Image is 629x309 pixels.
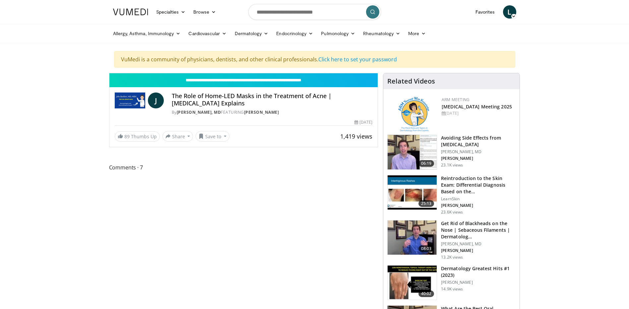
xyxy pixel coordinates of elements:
[441,241,516,247] p: [PERSON_NAME], MD
[418,160,434,167] span: 06:19
[442,97,470,102] a: ARM Meeting
[115,93,145,108] img: John Barbieri, MD
[359,27,404,40] a: Rheumatology
[196,131,229,142] button: Save to
[124,133,130,140] span: 89
[442,110,514,116] div: [DATE]
[148,93,164,108] a: J
[441,196,516,202] p: LearnSkin
[441,149,516,154] p: [PERSON_NAME], MD
[388,175,437,210] img: 022c50fb-a848-4cac-a9d8-ea0906b33a1b.150x105_q85_crop-smart_upscale.jpg
[441,248,516,253] p: [PERSON_NAME]
[177,109,221,115] a: [PERSON_NAME], MD
[441,135,516,148] h3: Avoiding Side Effects from [MEDICAL_DATA]
[441,175,516,195] h3: Reintroduction to the Skin Exam: Differential Diagnosis Based on the…
[441,162,463,168] p: 23.1K views
[114,51,515,68] div: VuMedi is a community of physicians, dentists, and other clinical professionals.
[441,203,516,208] p: [PERSON_NAME]
[317,27,359,40] a: Pulmonology
[441,255,463,260] p: 13.2K views
[418,245,434,252] span: 08:03
[244,109,279,115] a: [PERSON_NAME]
[231,27,273,40] a: Dermatology
[472,5,499,19] a: Favorites
[441,286,463,292] p: 14.9K views
[387,135,516,170] a: 06:19 Avoiding Side Effects from [MEDICAL_DATA] [PERSON_NAME], MD [PERSON_NAME] 23.1K views
[387,220,516,260] a: 08:03 Get Rid of Blackheads on the Nose | Sebaceous Filaments | Dermatolog… [PERSON_NAME], MD [PE...
[115,131,160,142] a: 89 Thumbs Up
[404,27,430,40] a: More
[248,4,381,20] input: Search topics, interventions
[442,103,512,110] a: [MEDICAL_DATA] Meeting 2025
[387,77,435,85] h4: Related Videos
[387,175,516,215] a: 25:13 Reintroduction to the Skin Exam: Differential Diagnosis Based on the… LearnSkin [PERSON_NAM...
[441,265,516,278] h3: Dermatology Greatest Hits #1 (2023)
[318,56,397,63] a: Click here to set your password
[441,280,516,285] p: [PERSON_NAME]
[441,220,516,240] h3: Get Rid of Blackheads on the Nose | Sebaceous Filaments | Dermatolog…
[441,156,516,161] p: [PERSON_NAME]
[272,27,317,40] a: Endocrinology
[388,135,437,169] img: 6f9900f7-f6e7-4fd7-bcbb-2a1dc7b7d476.150x105_q85_crop-smart_upscale.jpg
[109,27,185,40] a: Allergy, Asthma, Immunology
[172,109,372,115] div: By FEATURING
[418,200,434,207] span: 25:13
[388,266,437,300] img: 167f4955-2110-4677-a6aa-4d4647c2ca19.150x105_q85_crop-smart_upscale.jpg
[152,5,190,19] a: Specialties
[441,210,463,215] p: 23.6K views
[388,220,437,255] img: 54dc8b42-62c8-44d6-bda4-e2b4e6a7c56d.150x105_q85_crop-smart_upscale.jpg
[387,265,516,300] a: 40:02 Dermatology Greatest Hits #1 (2023) [PERSON_NAME] 14.9K views
[162,131,193,142] button: Share
[184,27,230,40] a: Cardiovascular
[354,119,372,125] div: [DATE]
[109,163,378,172] span: Comments 7
[340,132,372,140] span: 1,419 views
[398,97,429,132] img: 89a28c6a-718a-466f-b4d1-7c1f06d8483b.png.150x105_q85_autocrop_double_scale_upscale_version-0.2.png
[172,93,372,107] h4: The Role of Home-LED Masks in the Treatment of Acne | [MEDICAL_DATA] Explains
[189,5,220,19] a: Browse
[418,290,434,297] span: 40:02
[113,9,148,15] img: VuMedi Logo
[503,5,516,19] a: L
